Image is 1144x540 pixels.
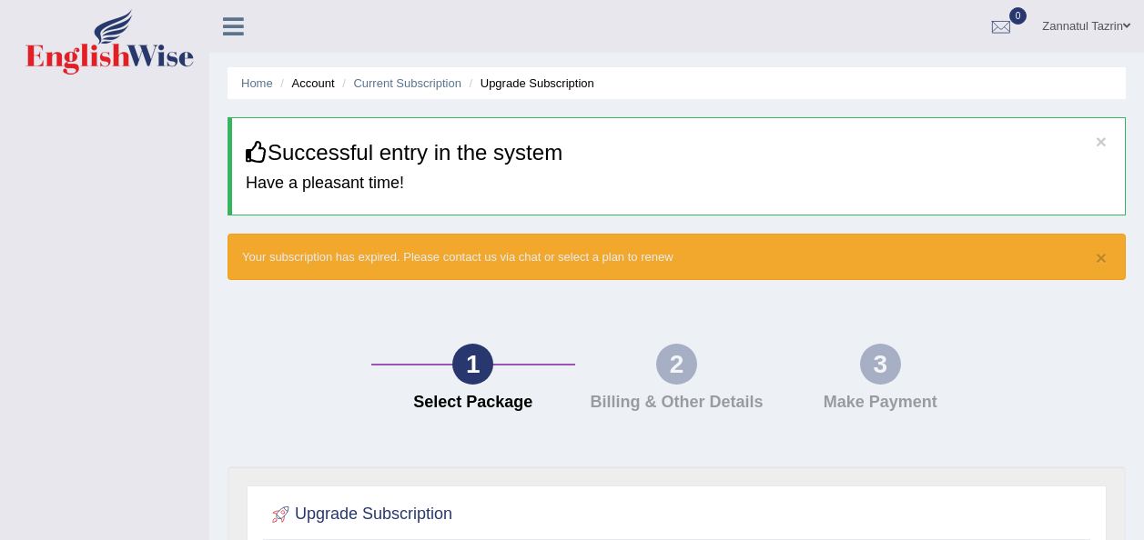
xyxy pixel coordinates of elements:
[465,75,594,92] li: Upgrade Subscription
[787,394,973,412] h4: Make Payment
[246,175,1111,193] h4: Have a pleasant time!
[246,141,1111,165] h3: Successful entry in the system
[228,234,1126,280] div: Your subscription has expired. Please contact us via chat or select a plan to renew
[276,75,334,92] li: Account
[656,344,697,385] div: 2
[241,76,273,90] a: Home
[268,501,452,528] h2: Upgrade Subscription
[584,394,770,412] h4: Billing & Other Details
[353,76,461,90] a: Current Subscription
[860,344,901,385] div: 3
[1009,7,1028,25] span: 0
[380,394,566,412] h4: Select Package
[1096,132,1107,151] button: ×
[1096,248,1107,267] button: ×
[452,344,493,385] div: 1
